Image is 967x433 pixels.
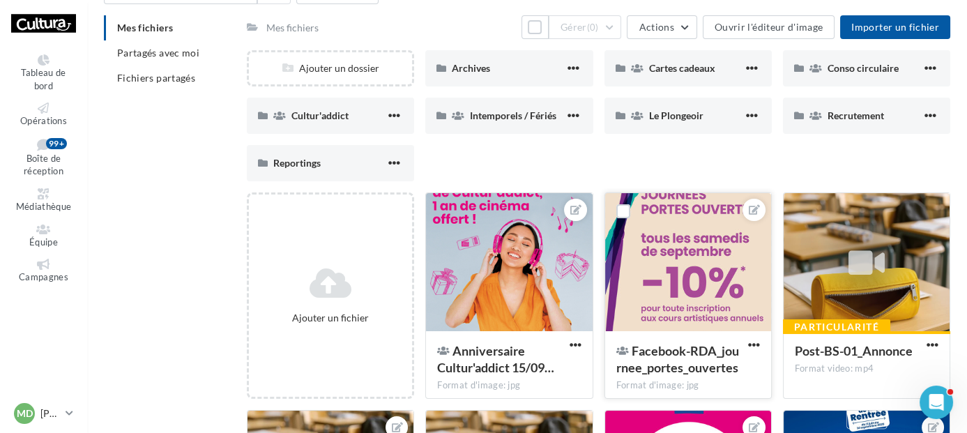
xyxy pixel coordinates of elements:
a: Boîte de réception 99+ [11,135,76,180]
a: Équipe [11,221,76,251]
span: Archives [452,62,490,74]
span: Post-BS-01_Annonce [795,343,913,358]
span: Recrutement [828,109,884,121]
div: Format d'image: jpg [616,379,760,392]
button: Gérer(0) [549,15,622,39]
span: Anniversaire Cultur'addict 15/09 au 28/09 [437,343,554,375]
span: Cartes cadeaux [649,62,715,74]
p: [PERSON_NAME] [40,407,60,420]
span: Fichiers partagés [117,72,195,84]
span: Boîte de réception [24,153,63,177]
button: Importer un fichier [840,15,950,39]
a: Opérations [11,100,76,130]
span: Intemporels / Fériés [470,109,556,121]
span: Partagés avec moi [117,47,199,59]
a: Campagnes [11,256,76,286]
div: 99+ [46,138,67,149]
button: Actions [627,15,696,39]
div: Particularité [783,319,890,335]
span: Campagnes [19,271,68,282]
span: MD [17,407,33,420]
iframe: Intercom live chat [920,386,953,419]
div: Mes fichiers [266,21,319,35]
span: Mes fichiers [117,22,173,33]
span: Tableau de bord [21,67,66,91]
span: Conso circulaire [828,62,899,74]
span: Reportings [273,157,321,169]
span: Facebook-RDA_journee_portes_ouvertes [616,343,739,375]
a: MD [PERSON_NAME] [11,400,76,427]
span: Cultur'addict [291,109,349,121]
a: Tableau de bord [11,52,76,94]
div: Ajouter un fichier [254,311,406,325]
span: Importer un fichier [851,21,939,33]
span: Le Plongeoir [649,109,703,121]
button: Ouvrir l'éditeur d'image [703,15,835,39]
div: Format d'image: jpg [437,379,581,392]
span: Médiathèque [16,201,72,212]
span: Opérations [20,115,67,126]
span: (0) [587,22,599,33]
div: Ajouter un dossier [249,61,412,75]
span: Actions [639,21,673,33]
div: Format video: mp4 [795,363,938,375]
a: Médiathèque [11,185,76,215]
span: Équipe [29,236,58,248]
